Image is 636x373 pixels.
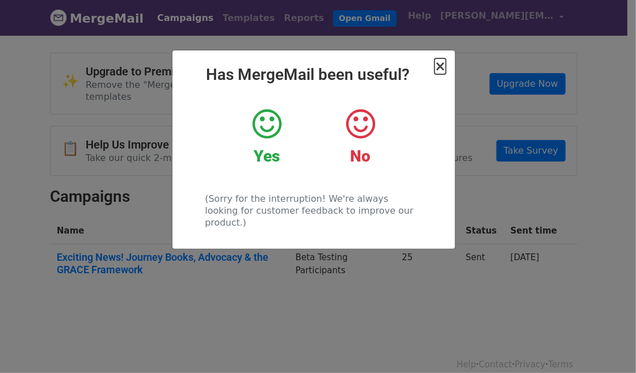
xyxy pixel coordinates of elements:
[435,60,446,73] button: Close
[322,107,399,166] a: No
[435,58,446,74] span: ×
[579,319,636,373] iframe: Chat Widget
[254,147,280,166] strong: Yes
[182,65,446,84] h2: Has MergeMail been useful?
[229,107,305,166] a: Yes
[351,147,371,166] strong: No
[205,193,422,228] p: (Sorry for the interruption! We're always looking for customer feedback to improve our product.)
